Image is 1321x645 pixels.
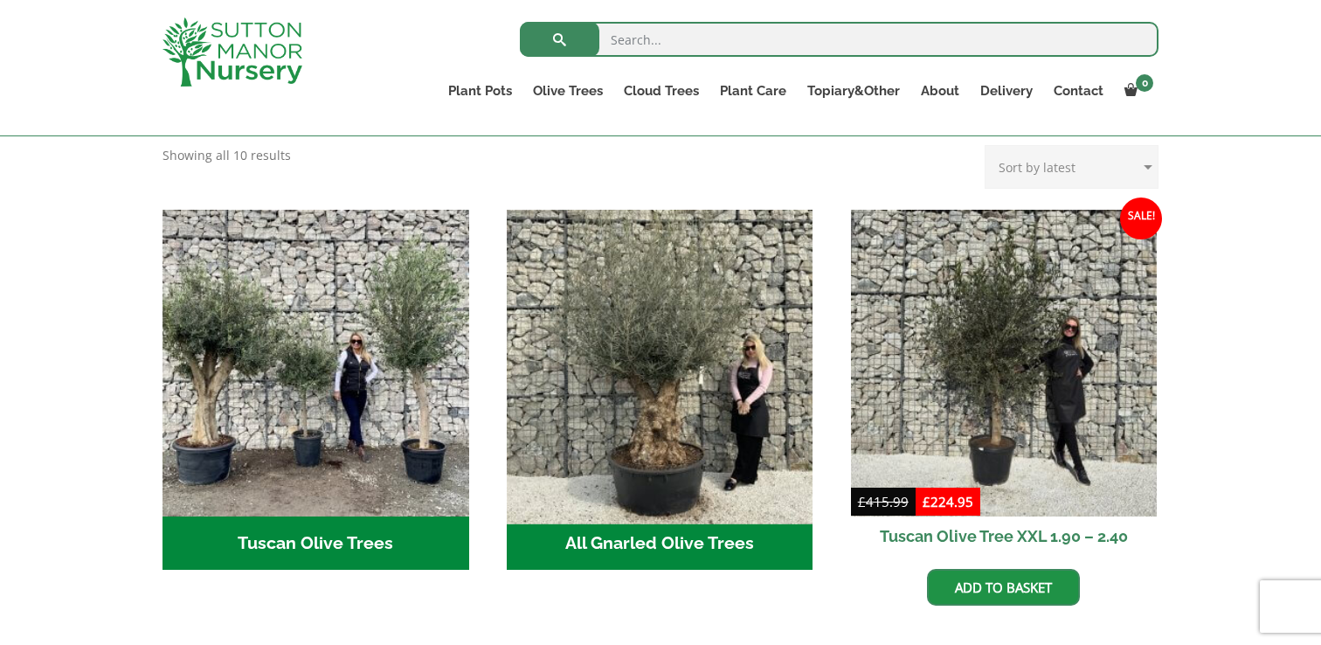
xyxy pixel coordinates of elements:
[613,79,709,103] a: Cloud Trees
[499,202,820,524] img: All Gnarled Olive Trees
[858,493,909,510] bdi: 415.99
[851,210,1158,556] a: Sale! Tuscan Olive Tree XXL 1.90 – 2.40
[797,79,910,103] a: Topiary&Other
[163,210,469,517] img: Tuscan Olive Trees
[1120,198,1162,239] span: Sale!
[923,493,973,510] bdi: 224.95
[927,569,1080,606] a: Add to basket: “Tuscan Olive Tree XXL 1.90 - 2.40”
[970,79,1043,103] a: Delivery
[910,79,970,103] a: About
[851,517,1158,556] h2: Tuscan Olive Tree XXL 1.90 – 2.40
[520,22,1158,57] input: Search...
[858,493,866,510] span: £
[1114,79,1158,103] a: 0
[851,210,1158,517] img: Tuscan Olive Tree XXL 1.90 - 2.40
[507,517,813,571] h2: All Gnarled Olive Trees
[163,17,302,87] img: logo
[507,210,813,570] a: Visit product category All Gnarled Olive Trees
[923,493,930,510] span: £
[1043,79,1114,103] a: Contact
[438,79,522,103] a: Plant Pots
[709,79,797,103] a: Plant Care
[985,145,1158,189] select: Shop order
[522,79,613,103] a: Olive Trees
[1136,74,1153,92] span: 0
[163,517,469,571] h2: Tuscan Olive Trees
[163,145,291,166] p: Showing all 10 results
[163,210,469,570] a: Visit product category Tuscan Olive Trees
